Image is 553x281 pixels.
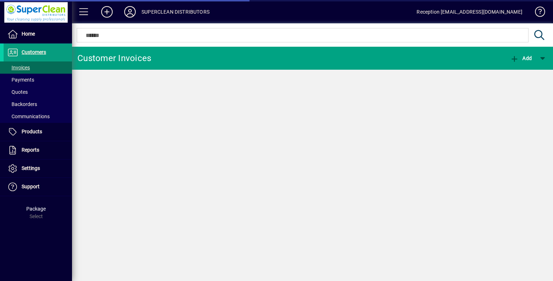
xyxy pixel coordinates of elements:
[4,110,72,123] a: Communications
[22,165,40,171] span: Settings
[510,55,532,61] span: Add
[4,98,72,110] a: Backorders
[7,114,50,119] span: Communications
[22,147,39,153] span: Reports
[4,178,72,196] a: Support
[141,6,210,18] div: SUPERCLEAN DISTRIBUTORS
[7,77,34,83] span: Payments
[26,206,46,212] span: Package
[4,74,72,86] a: Payments
[7,101,37,107] span: Backorders
[4,123,72,141] a: Products
[77,52,151,64] div: Customer Invoices
[22,31,35,37] span: Home
[95,5,118,18] button: Add
[7,89,28,95] span: Quotes
[22,129,42,134] span: Products
[4,86,72,98] a: Quotes
[4,25,72,43] a: Home
[530,1,544,25] a: Knowledge Base
[7,65,30,70] span: Invoices
[4,61,72,74] a: Invoices
[22,49,46,55] span: Customers
[22,184,40,189] span: Support
[4,160,72,178] a: Settings
[417,6,522,18] div: Reception [EMAIL_ADDRESS][DOMAIN_NAME]
[508,52,534,65] button: Add
[118,5,141,18] button: Profile
[4,141,72,159] a: Reports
